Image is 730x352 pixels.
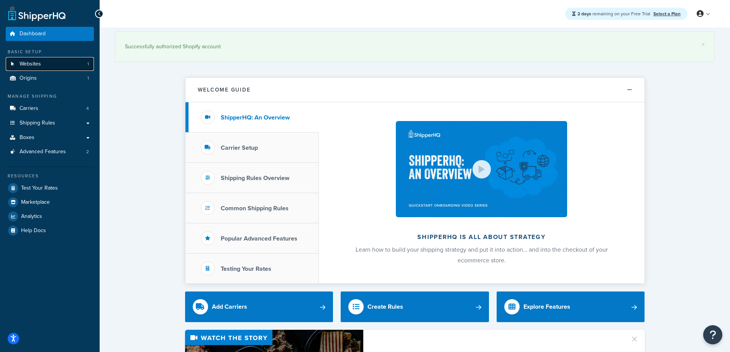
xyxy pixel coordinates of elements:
[221,175,289,182] h3: Shipping Rules Overview
[6,181,94,195] a: Test Your Rates
[21,213,42,220] span: Analytics
[6,224,94,237] a: Help Docs
[221,205,289,212] h3: Common Shipping Rules
[221,114,290,121] h3: ShipperHQ: An Overview
[185,78,645,102] button: Welcome Guide
[185,291,333,322] a: Add Carriers
[6,49,94,55] div: Basic Setup
[703,325,722,344] button: Open Resource Center
[6,102,94,116] a: Carriers4
[6,57,94,71] a: Websites1
[20,75,37,82] span: Origins
[6,27,94,41] a: Dashboard
[577,10,591,17] strong: 2 days
[653,10,681,17] a: Select a Plan
[577,10,651,17] span: remaining on your Free Trial
[6,71,94,85] li: Origins
[198,87,251,93] h2: Welcome Guide
[356,245,608,265] span: Learn how to build your shipping strategy and put it into action… and into the checkout of your e...
[6,102,94,116] li: Carriers
[125,41,705,52] div: Successfully authorized Shopify account
[221,265,271,272] h3: Testing Your Rates
[21,199,50,206] span: Marketplace
[86,149,89,155] span: 2
[6,145,94,159] a: Advanced Features2
[87,75,89,82] span: 1
[87,61,89,67] span: 1
[21,185,58,192] span: Test Your Rates
[6,116,94,130] a: Shipping Rules
[367,301,403,312] div: Create Rules
[20,134,34,141] span: Boxes
[21,228,46,234] span: Help Docs
[20,31,46,37] span: Dashboard
[20,120,55,126] span: Shipping Rules
[20,105,38,112] span: Carriers
[86,105,89,112] span: 4
[221,144,258,151] h3: Carrier Setup
[20,61,41,67] span: Websites
[20,149,66,155] span: Advanced Features
[341,291,489,322] a: Create Rules
[6,57,94,71] li: Websites
[396,121,567,217] img: ShipperHQ is all about strategy
[497,291,645,322] a: Explore Features
[6,145,94,159] li: Advanced Features
[6,71,94,85] a: Origins1
[6,195,94,209] a: Marketplace
[6,93,94,100] div: Manage Shipping
[339,234,624,241] h2: ShipperHQ is all about strategy
[6,131,94,145] a: Boxes
[6,210,94,223] a: Analytics
[523,301,570,312] div: Explore Features
[6,173,94,179] div: Resources
[212,301,247,312] div: Add Carriers
[221,235,297,242] h3: Popular Advanced Features
[702,41,705,47] a: ×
